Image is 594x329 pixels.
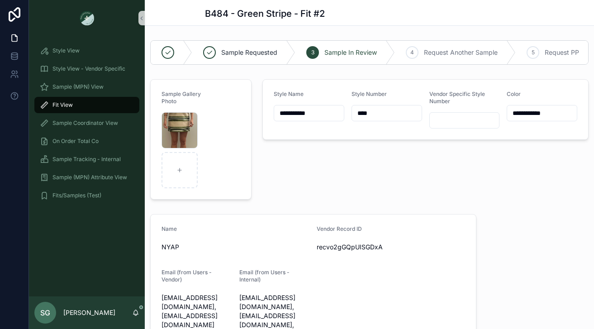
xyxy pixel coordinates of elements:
span: 3 [311,49,314,56]
span: Style View - Vendor Specific [52,65,125,72]
a: Sample Coordinator View [34,115,139,131]
span: Fits/Samples (Test) [52,192,101,199]
span: Sample Gallery Photo [162,91,201,105]
span: Request PP [545,48,579,57]
a: Sample (MPN) Attribute View [34,169,139,186]
span: Sample Requested [221,48,277,57]
p: [PERSON_NAME] [63,308,115,317]
span: 5 [532,49,535,56]
a: Fits/Samples (Test) [34,187,139,204]
span: Style Number [352,91,387,97]
a: Sample Tracking - Internal [34,151,139,167]
span: Style Name [274,91,304,97]
span: Fit View [52,101,73,109]
h1: B484 - Green Stripe - Fit #2 [205,7,325,20]
span: Vendor Specific Style Number [429,91,485,105]
a: Style View [34,43,139,59]
a: Sample (MPN) View [34,79,139,95]
div: scrollable content [29,36,145,215]
span: On Order Total Co [52,138,99,145]
span: Email (from Users - Vendor) [162,269,212,283]
a: On Order Total Co [34,133,139,149]
a: Fit View [34,97,139,113]
span: Name [162,225,177,232]
span: Sample Tracking - Internal [52,156,121,163]
span: recvo2gGQpUISGDxA [317,243,465,252]
a: Style View - Vendor Specific [34,61,139,77]
span: Sample In Review [324,48,377,57]
span: Sample (MPN) Attribute View [52,174,127,181]
span: Request Another Sample [424,48,498,57]
span: NYAP [162,243,309,252]
span: SG [40,307,50,318]
span: Sample Coordinator View [52,119,118,127]
span: 4 [410,49,414,56]
span: Email (from Users - Internal) [239,269,290,283]
span: Color [507,91,521,97]
span: Sample (MPN) View [52,83,104,91]
img: App logo [80,11,94,25]
span: Style View [52,47,80,54]
span: Vendor Record ID [317,225,362,232]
